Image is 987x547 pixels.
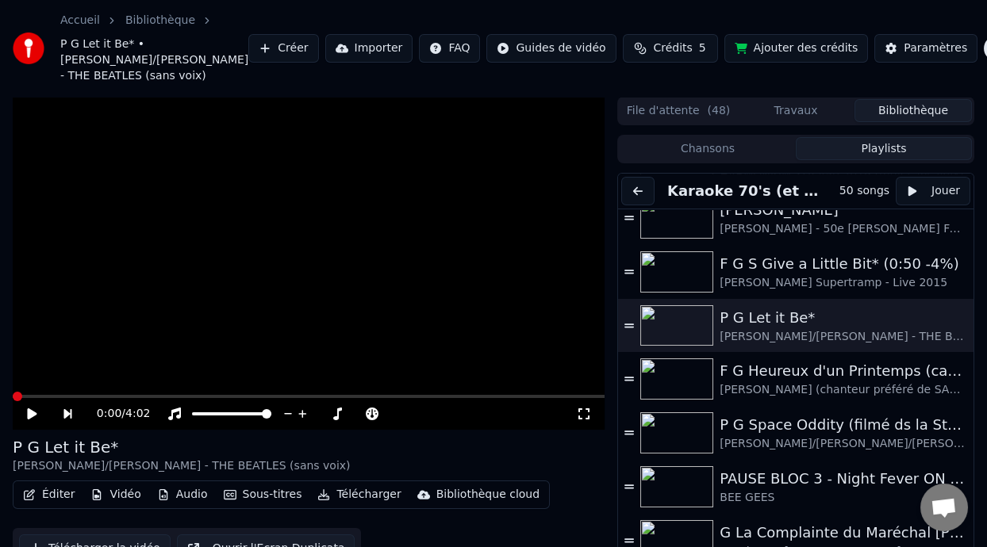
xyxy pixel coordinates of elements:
[217,484,309,506] button: Sous-titres
[97,406,121,422] span: 0:00
[724,34,869,63] button: Ajouter des crédits
[13,33,44,64] img: youka
[720,221,967,237] div: [PERSON_NAME] - 50e [PERSON_NAME] Fête Plaines d'[PERSON_NAME] 2024
[796,137,972,160] button: Playlists
[623,34,718,63] button: Crédits5
[125,406,150,422] span: 4:02
[720,414,967,436] div: P G Space Oddity (filmé ds la Station Spatiale Internationale)
[920,484,968,531] a: Ouvrir le chat
[708,103,731,119] span: ( 48 )
[720,199,967,221] div: [PERSON_NAME]
[720,360,967,382] div: F G Heureux d'un Printemps (capo 2)
[84,484,147,506] button: Vidéo
[720,522,967,544] div: G La Complainte du Maréchal [PERSON_NAME]
[904,40,967,56] div: Paramètres
[737,99,855,122] button: Travaux
[486,34,616,63] button: Guides de vidéo
[896,177,970,205] button: Jouer
[436,487,540,503] div: Bibliothèque cloud
[720,436,967,452] div: [PERSON_NAME]/[PERSON_NAME]/[PERSON_NAME] (Version de [PERSON_NAME]) voix 30%
[661,180,831,202] button: Karaoke 70's (et 60's)
[620,99,737,122] button: File d'attente
[60,36,248,84] span: P G Let it Be* • [PERSON_NAME]/[PERSON_NAME] - THE BEATLES (sans voix)
[125,13,195,29] a: Bibliothèque
[720,490,967,506] div: BEE GEES
[13,458,351,474] div: [PERSON_NAME]/[PERSON_NAME] - THE BEATLES (sans voix)
[839,183,889,199] div: 50 songs
[60,13,248,84] nav: breadcrumb
[653,40,692,56] span: Crédits
[325,34,413,63] button: Importer
[720,253,967,275] div: F G S Give a Little Bit* (0:50 -4%)
[60,13,100,29] a: Accueil
[311,484,407,506] button: Télécharger
[248,34,318,63] button: Créer
[419,34,480,63] button: FAQ
[720,382,967,398] div: [PERSON_NAME] (chanteur préféré de SABIN) et [PERSON_NAME]
[699,40,706,56] span: 5
[151,484,214,506] button: Audio
[855,99,972,122] button: Bibliothèque
[620,137,796,160] button: Chansons
[97,406,135,422] div: /
[13,436,351,458] div: P G Let it Be*
[720,468,967,490] div: PAUSE BLOC 3 - Night Fever ON DANSE
[17,484,81,506] button: Éditer
[720,307,967,329] div: P G Let it Be*
[720,275,967,291] div: [PERSON_NAME] Supertramp - Live 2015
[720,329,967,345] div: [PERSON_NAME]/[PERSON_NAME] - THE BEATLES (sans voix)
[874,34,977,63] button: Paramètres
